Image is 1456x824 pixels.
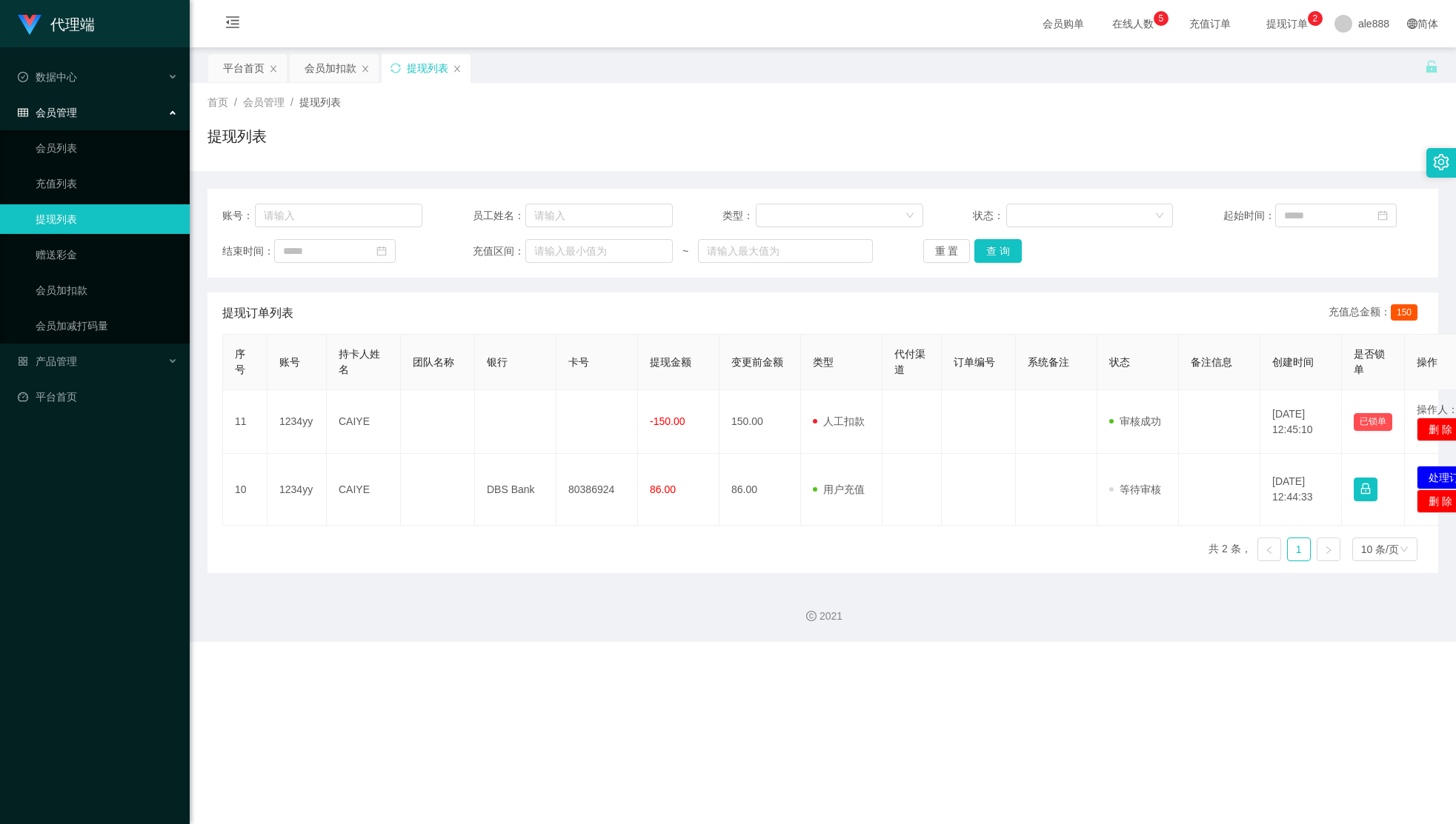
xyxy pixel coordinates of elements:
span: 银行 [487,356,508,368]
h1: 提现列表 [207,125,267,147]
span: 人工扣款 [813,415,865,427]
td: [DATE] 12:45:10 [1260,390,1342,454]
li: 共 2 条， [1209,537,1251,561]
span: 提现订单 [1259,19,1315,29]
span: 操作 [1417,356,1437,368]
div: 2021 [202,609,1444,624]
i: 图标: close [269,64,278,73]
span: 创建时间 [1272,356,1314,368]
span: 等待审核 [1109,483,1161,495]
i: 图标: down [1155,211,1164,221]
span: 提现列表 [299,96,341,108]
span: 账号： [222,208,255,224]
span: 订单编号 [954,356,995,368]
a: 1 [1288,538,1310,560]
td: [DATE] 12:44:33 [1260,454,1342,526]
i: 图标: appstore-o [18,356,28,366]
span: 序号 [235,348,245,375]
sup: 2 [1308,11,1323,26]
span: 代付渠道 [894,348,925,375]
a: 赠送彩金 [36,240,178,269]
i: 图标: unlock [1425,60,1438,73]
span: ~ [673,244,698,259]
span: 状态 [1109,356,1130,368]
span: -150.00 [650,415,685,427]
div: 提现列表 [407,54,448,82]
a: 提现列表 [36,204,178,234]
td: 10 [223,454,267,526]
span: 150 [1391,304,1417,321]
div: 会员加扣款 [305,54,356,82]
i: 图标: table [18,107,28,118]
a: 代理端 [18,18,95,30]
p: 5 [1159,11,1164,26]
span: 团队名称 [413,356,454,368]
a: 会员加扣款 [36,275,178,305]
input: 请输入最小值为 [525,239,673,263]
i: 图标: copyright [806,611,817,621]
span: 持卡人姓名 [339,348,380,375]
i: 图标: global [1407,19,1417,29]
i: 图标: left [1265,546,1274,555]
span: 审核成功 [1109,415,1161,427]
a: 会员加减打码量 [36,311,178,341]
span: 是否锁单 [1354,348,1385,375]
div: 充值总金额： [1329,304,1423,322]
h1: 代理端 [50,1,95,48]
span: 充值订单 [1182,19,1238,29]
i: 图标: sync [390,63,401,73]
span: / [290,96,293,108]
span: 类型： [722,208,756,224]
i: 图标: right [1324,546,1333,555]
span: / [234,96,237,108]
i: 图标: check-circle-o [18,72,28,82]
span: 卡号 [568,356,589,368]
input: 请输入最大值为 [698,239,873,263]
img: logo.9652507e.png [18,15,41,36]
span: 员工姓名： [473,208,525,224]
td: 1234yy [267,390,327,454]
td: DBS Bank [475,454,556,526]
span: 系统备注 [1028,356,1069,368]
span: 在线人数 [1105,19,1161,29]
li: 上一页 [1257,537,1281,561]
span: 会员管理 [18,107,77,118]
td: 1234yy [267,454,327,526]
input: 请输入 [525,204,673,227]
a: 会员列表 [36,133,178,163]
span: 用户充值 [813,483,865,495]
span: 变更前金额 [731,356,783,368]
i: 图标: calendar [1377,210,1388,221]
span: 账号 [279,356,300,368]
td: 11 [223,390,267,454]
span: 首页 [207,96,228,108]
div: 平台首页 [223,54,265,82]
i: 图标: calendar [376,246,387,256]
span: 86.00 [650,483,676,495]
td: CAIYE [327,390,401,454]
span: 会员管理 [243,96,285,108]
button: 图标: lock [1354,478,1377,501]
span: 起始时间： [1223,208,1275,224]
a: 图标: dashboard平台首页 [18,382,178,412]
td: 150.00 [719,390,801,454]
span: 提现订单列表 [222,304,293,322]
span: 提现金额 [650,356,691,368]
sup: 5 [1154,11,1169,26]
i: 图标: close [361,64,370,73]
li: 1 [1287,537,1311,561]
span: 结束时间： [222,244,274,259]
span: 类型 [813,356,834,368]
span: 备注信息 [1191,356,1232,368]
i: 图标: menu-fold [207,1,258,48]
div: 10 条/页 [1361,538,1399,560]
td: 80386924 [556,454,638,526]
i: 图标: down [905,211,914,221]
span: 状态： [973,208,1006,224]
span: 充值区间： [473,244,525,259]
i: 图标: close [453,64,462,73]
button: 查 询 [974,239,1022,263]
button: 已锁单 [1354,413,1392,431]
i: 图标: setting [1433,154,1449,170]
span: 产品管理 [18,355,77,367]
